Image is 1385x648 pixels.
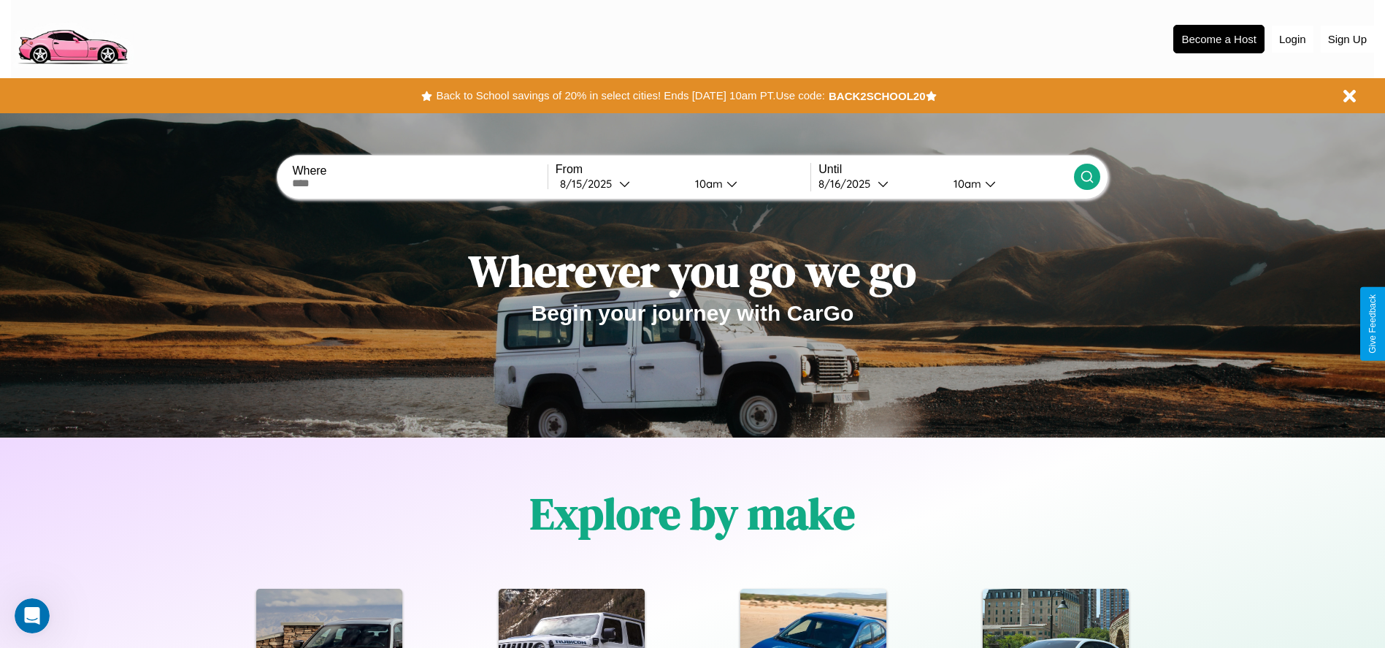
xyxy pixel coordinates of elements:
[946,177,985,191] div: 10am
[1367,294,1378,354] div: Give Feedback
[818,163,1073,176] label: Until
[556,176,683,191] button: 8/15/2025
[818,177,878,191] div: 8 / 16 / 2025
[556,163,810,176] label: From
[1321,26,1374,53] button: Sign Up
[432,85,828,106] button: Back to School savings of 20% in select cities! Ends [DATE] 10am PT.Use code:
[15,598,50,633] iframe: Intercom live chat
[942,176,1074,191] button: 10am
[11,7,134,68] img: logo
[1272,26,1313,53] button: Login
[560,177,619,191] div: 8 / 15 / 2025
[530,484,855,544] h1: Explore by make
[292,164,547,178] label: Where
[683,176,811,191] button: 10am
[829,90,926,102] b: BACK2SCHOOL20
[688,177,726,191] div: 10am
[1173,25,1265,53] button: Become a Host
